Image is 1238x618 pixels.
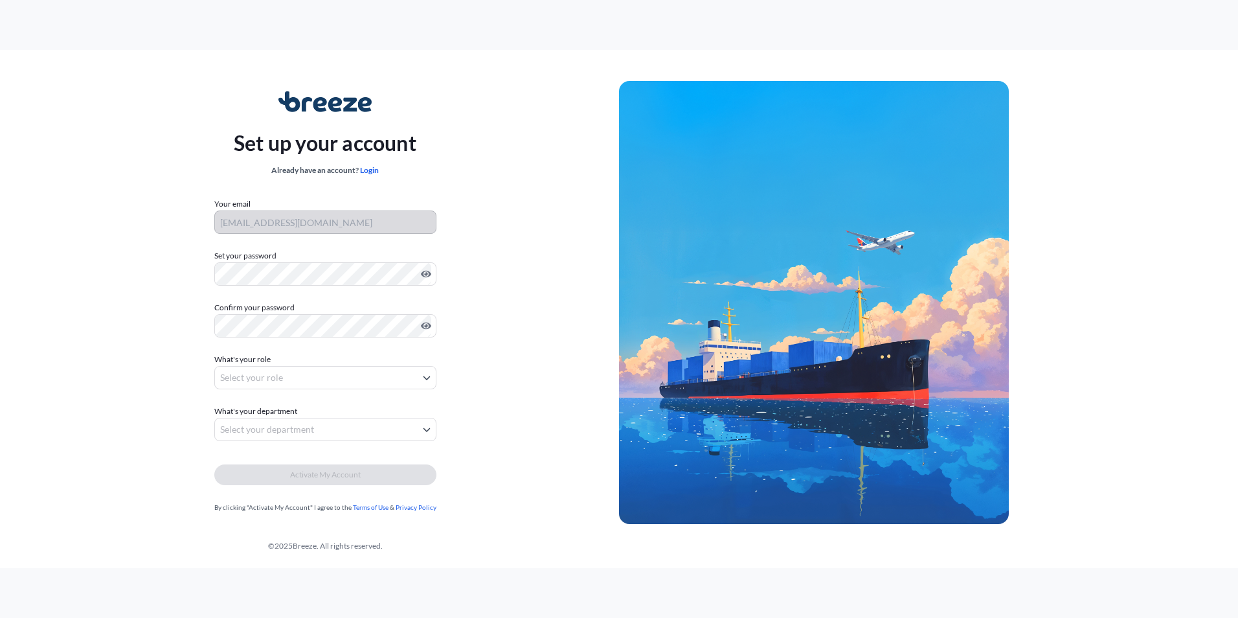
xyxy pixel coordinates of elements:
span: Select your department [220,423,314,436]
label: Confirm your password [214,301,436,314]
button: Show password [421,321,431,331]
span: What's your role [214,353,271,366]
div: © 2025 Breeze. All rights reserved. [31,540,619,553]
a: Login [360,165,379,175]
img: Breeze [278,91,372,112]
span: Activate My Account [290,468,361,481]
input: Your email address [214,211,436,234]
a: Privacy Policy [396,503,436,511]
a: Terms of Use [353,503,388,511]
button: Select your department [214,418,436,441]
label: Your email [214,198,251,211]
button: Select your role [214,366,436,389]
button: Show password [421,269,431,279]
img: Ship illustration [619,81,1009,524]
span: Select your role [220,371,283,384]
div: By clicking "Activate My Account" I agree to the & [214,501,436,514]
span: What's your department [214,405,297,418]
div: Already have an account? [234,164,416,177]
button: Activate My Account [214,464,436,485]
p: Set up your account [234,128,416,159]
label: Set your password [214,249,436,262]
